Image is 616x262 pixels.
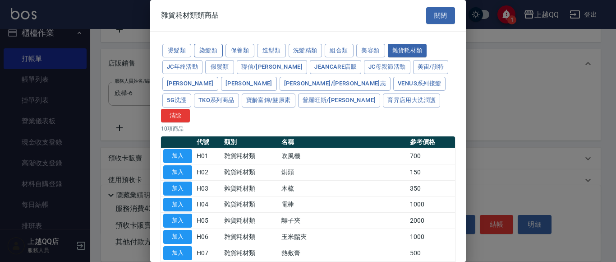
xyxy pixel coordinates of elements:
button: 育昇店用大洗潤護 [383,94,440,108]
button: 造型類 [257,44,286,58]
th: 參考價格 [408,136,455,148]
button: 染髮類 [194,44,223,58]
button: 美容類 [356,44,385,58]
td: 雜貨耗材類 [222,213,279,229]
button: 保養類 [225,44,254,58]
button: 清除 [161,109,190,123]
td: 雜貨耗材類 [222,196,279,213]
td: 150 [408,164,455,181]
th: 名稱 [279,136,408,148]
button: JC母親節活動 [364,60,410,74]
button: 加入 [163,198,192,212]
button: 寶齡富錦/髮原素 [242,94,295,108]
button: TKO系列商品 [194,94,239,108]
td: 離子夾 [279,213,408,229]
td: H07 [194,245,222,261]
td: 1000 [408,196,455,213]
td: 500 [408,245,455,261]
button: 加入 [163,165,192,179]
td: 350 [408,180,455,196]
td: 玉米鬚夾 [279,229,408,245]
td: H01 [194,148,222,164]
button: JeanCare店販 [310,60,361,74]
button: [PERSON_NAME] [221,77,277,91]
button: 加入 [163,246,192,260]
p: 10 項商品 [161,125,455,133]
td: 2000 [408,213,455,229]
td: 雜貨耗材類 [222,180,279,196]
td: H04 [194,196,222,213]
td: 雜貨耗材類 [222,229,279,245]
th: 代號 [194,136,222,148]
td: 電棒 [279,196,408,213]
button: 5G洗護 [162,94,191,108]
td: 熱敷膏 [279,245,408,261]
span: 雜貨耗材類類商品 [161,11,219,20]
td: 木梳 [279,180,408,196]
td: 1000 [408,229,455,245]
th: 類別 [222,136,279,148]
button: 加入 [163,149,192,163]
td: H02 [194,164,222,181]
button: 美宙/韻特 [413,60,449,74]
button: [PERSON_NAME]/[PERSON_NAME]志 [280,77,391,91]
button: 普羅旺斯/[PERSON_NAME] [298,94,381,108]
button: 燙髮類 [162,44,191,58]
button: [PERSON_NAME] [162,77,218,91]
td: 烘頭 [279,164,408,181]
button: 關閉 [426,7,455,24]
button: 組合類 [325,44,354,58]
button: 雜貨耗材類 [388,44,427,58]
td: 700 [408,148,455,164]
button: 加入 [163,230,192,244]
button: 聯信/[PERSON_NAME] [237,60,307,74]
td: 雜貨耗材類 [222,148,279,164]
button: Venus系列接髮 [393,77,446,91]
button: 加入 [163,182,192,196]
td: H06 [194,229,222,245]
td: 雜貨耗材類 [222,245,279,261]
button: 加入 [163,214,192,228]
button: JC年終活動 [162,60,202,74]
button: 假髮類 [205,60,234,74]
button: 洗髮精類 [289,44,322,58]
td: H03 [194,180,222,196]
td: 吹風機 [279,148,408,164]
td: H05 [194,213,222,229]
td: 雜貨耗材類 [222,164,279,181]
